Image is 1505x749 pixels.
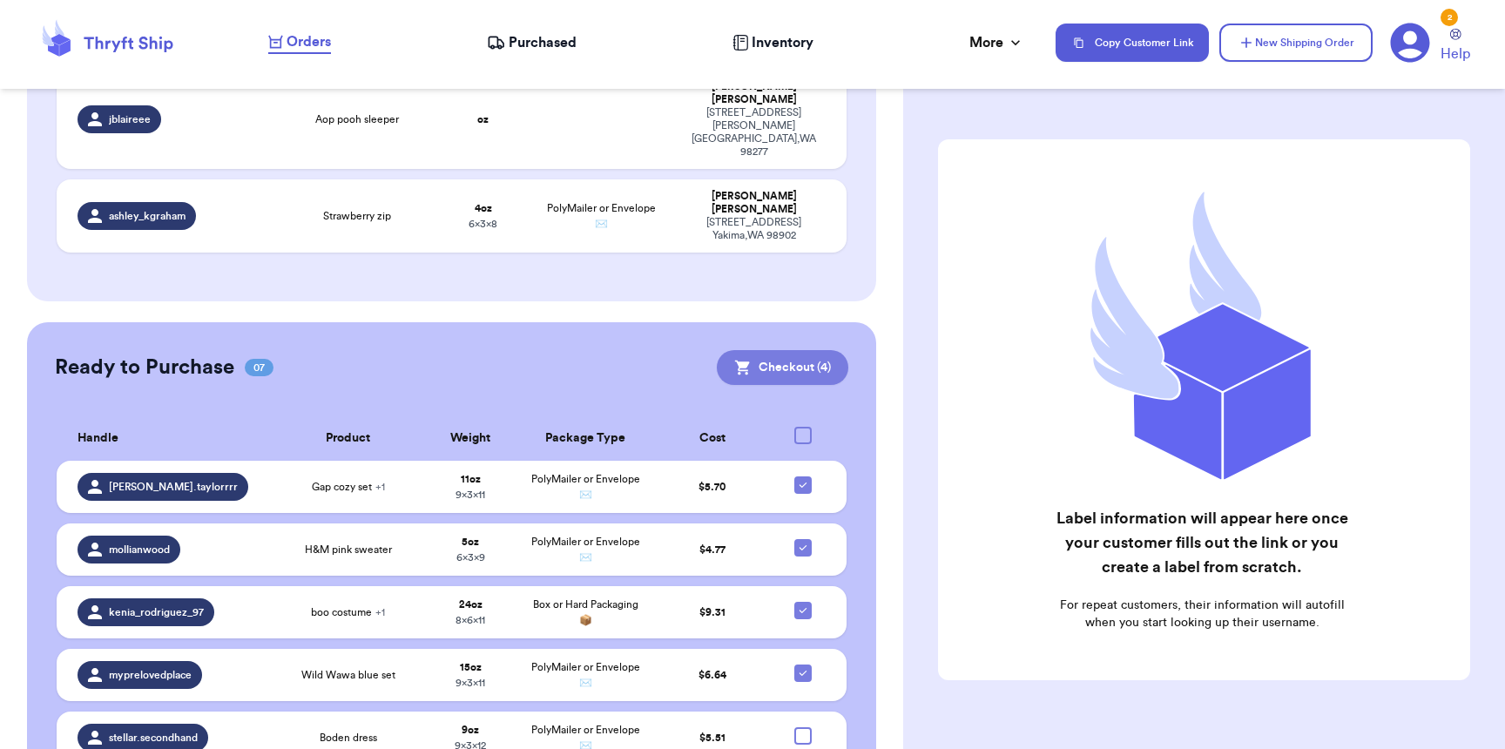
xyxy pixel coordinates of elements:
span: PolyMailer or Envelope ✉️ [531,536,640,563]
span: stellar.secondhand [109,731,198,745]
span: boo costume [311,605,385,619]
span: H&M pink sweater [305,543,392,557]
span: Boden dress [320,731,377,745]
span: PolyMailer or Envelope ✉️ [547,203,656,229]
strong: 15 oz [460,662,482,672]
span: 9 x 3 x 11 [456,489,485,500]
span: Inventory [752,32,813,53]
span: $ 4.77 [699,544,726,555]
span: Help [1441,44,1470,64]
span: + 1 [375,482,385,492]
button: New Shipping Order [1219,24,1373,62]
div: [PERSON_NAME] [PERSON_NAME] [683,80,825,106]
span: Handle [78,429,118,448]
span: kenia_rodriguez_97 [109,605,204,619]
th: Package Type [516,416,654,461]
span: jblaireee [109,112,151,126]
span: myprelovedplace [109,668,192,682]
span: Orders [287,31,331,52]
span: Purchased [509,32,577,53]
div: [STREET_ADDRESS][PERSON_NAME] [GEOGRAPHIC_DATA] , WA 98277 [683,106,825,159]
strong: 24 oz [459,599,483,610]
h2: Ready to Purchase [55,354,234,381]
span: $ 6.64 [699,670,726,680]
span: 6 x 3 x 9 [456,552,485,563]
a: Orders [268,31,331,54]
div: [PERSON_NAME] [PERSON_NAME] [683,190,825,216]
th: Product [272,416,425,461]
span: $ 5.70 [699,482,726,492]
strong: 9 oz [462,725,479,735]
strong: 5 oz [462,536,479,547]
span: mollianwood [109,543,170,557]
p: For repeat customers, their information will autofill when you start looking up their username. [1052,597,1353,631]
span: Strawberry zip [323,209,391,223]
button: Copy Customer Link [1056,24,1209,62]
span: [PERSON_NAME].taylorrrr [109,480,238,494]
a: Inventory [732,32,813,53]
span: Box or Hard Packaging 📦 [533,599,638,625]
span: ashley_kgraham [109,209,186,223]
span: PolyMailer or Envelope ✉️ [531,474,640,500]
strong: 11 oz [461,474,481,484]
span: 9 x 3 x 11 [456,678,485,688]
span: Gap cozy set [312,480,385,494]
span: Aop pooh sleeper [315,112,399,126]
strong: oz [477,114,489,125]
button: Checkout (4) [717,350,848,385]
span: PolyMailer or Envelope ✉️ [531,662,640,688]
span: $ 9.31 [699,607,726,617]
strong: 4 oz [475,203,492,213]
div: More [969,32,1024,53]
th: Weight [425,416,517,461]
h2: Label information will appear here once your customer fills out the link or you create a label fr... [1052,506,1353,579]
div: 2 [1441,9,1458,26]
span: 07 [245,359,273,376]
div: [STREET_ADDRESS] Yakima , WA 98902 [683,216,825,242]
a: Help [1441,29,1470,64]
a: 2 [1390,23,1430,63]
a: Purchased [487,32,577,53]
span: Wild Wawa blue set [301,668,395,682]
span: $ 5.51 [699,732,726,743]
th: Cost [655,416,770,461]
span: 8 x 6 x 11 [456,615,485,625]
span: 6 x 3 x 8 [469,219,497,229]
span: + 1 [375,607,385,617]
